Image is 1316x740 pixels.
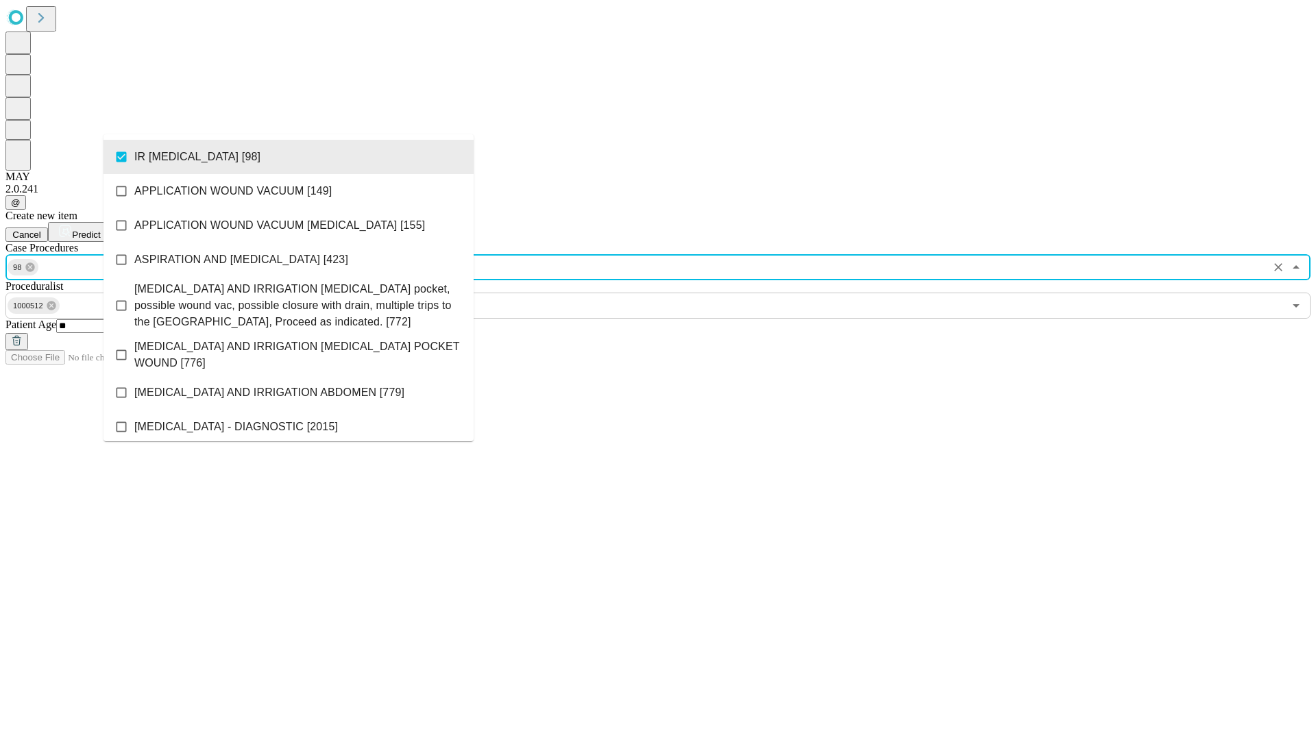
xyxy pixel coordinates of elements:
[134,217,425,234] span: APPLICATION WOUND VACUUM [MEDICAL_DATA] [155]
[5,183,1311,195] div: 2.0.241
[1287,296,1306,315] button: Open
[1287,258,1306,277] button: Close
[8,297,60,314] div: 1000512
[72,230,100,240] span: Predict
[8,259,38,275] div: 98
[5,171,1311,183] div: MAY
[8,260,27,275] span: 98
[134,251,348,268] span: ASPIRATION AND [MEDICAL_DATA] [423]
[5,319,56,330] span: Patient Age
[134,384,404,401] span: [MEDICAL_DATA] AND IRRIGATION ABDOMEN [779]
[5,210,77,221] span: Create new item
[134,281,463,330] span: [MEDICAL_DATA] AND IRRIGATION [MEDICAL_DATA] pocket, possible wound vac, possible closure with dr...
[134,149,260,165] span: IR [MEDICAL_DATA] [98]
[134,419,338,435] span: [MEDICAL_DATA] - DIAGNOSTIC [2015]
[8,298,49,314] span: 1000512
[134,183,332,199] span: APPLICATION WOUND VACUUM [149]
[48,222,111,242] button: Predict
[1269,258,1288,277] button: Clear
[134,338,463,371] span: [MEDICAL_DATA] AND IRRIGATION [MEDICAL_DATA] POCKET WOUND [776]
[5,280,63,292] span: Proceduralist
[5,227,48,242] button: Cancel
[5,242,78,254] span: Scheduled Procedure
[5,195,26,210] button: @
[12,230,41,240] span: Cancel
[11,197,21,208] span: @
